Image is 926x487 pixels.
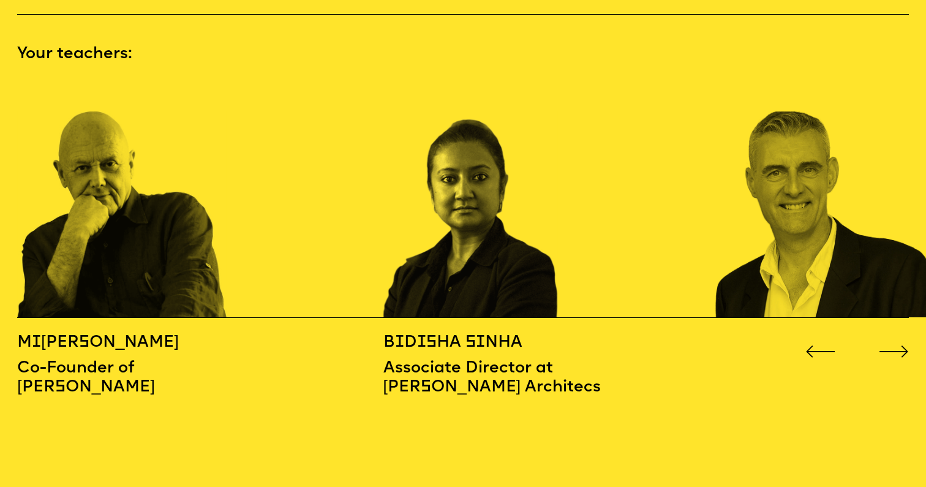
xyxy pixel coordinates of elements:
[476,334,485,351] span: i
[395,334,404,351] span: i
[17,44,908,66] p: Your teachers:
[879,341,909,353] button: Go to next slide
[805,341,835,353] button: Go to previous slide
[383,354,714,397] p: Associate Director at [PERSON_NAME] Architecs
[383,333,714,354] p: B d sha S nha
[17,333,383,354] p: M [PERSON_NAME]
[417,334,426,351] span: i
[32,334,41,351] span: i
[17,354,383,397] p: Co-Founder of [PERSON_NAME]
